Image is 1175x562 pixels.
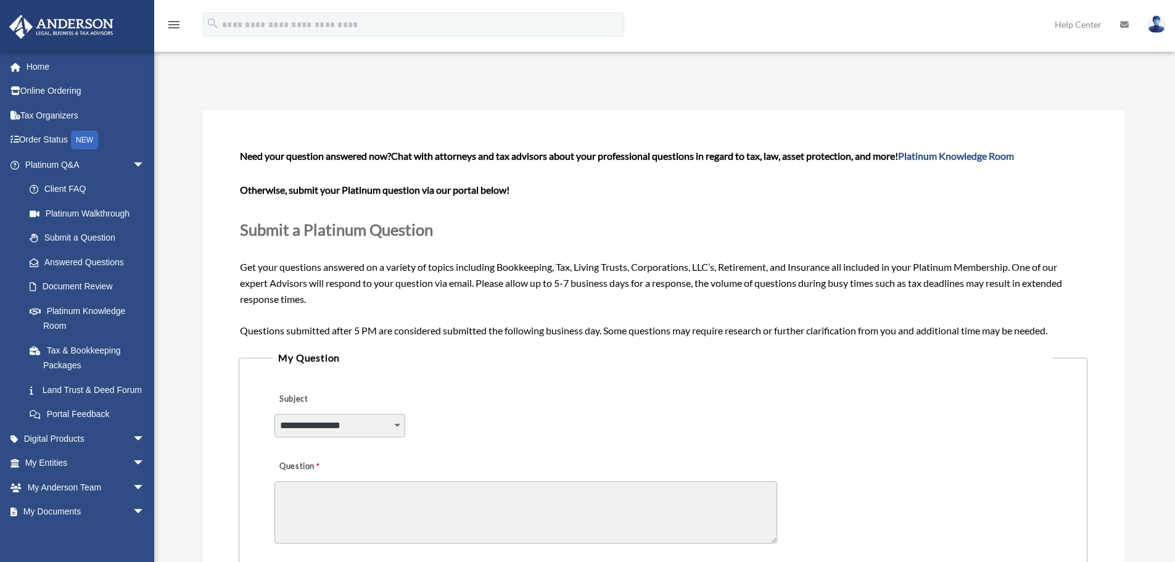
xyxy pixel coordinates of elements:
[133,475,157,500] span: arrow_drop_down
[9,54,163,79] a: Home
[240,150,1086,336] span: Get your questions answered on a variety of topics including Bookkeeping, Tax, Living Trusts, Cor...
[17,299,163,338] a: Platinum Knowledge Room
[391,150,1014,162] span: Chat with attorneys and tax advisors about your professional questions in regard to tax, law, ass...
[273,349,1052,366] legend: My Question
[17,275,163,299] a: Document Review
[274,458,370,476] label: Question
[9,451,163,476] a: My Entitiesarrow_drop_down
[274,391,392,408] label: Subject
[17,378,163,402] a: Land Trust & Deed Forum
[71,131,98,149] div: NEW
[133,500,157,525] span: arrow_drop_down
[206,17,220,30] i: search
[1147,15,1166,33] img: User Pic
[9,103,163,128] a: Tax Organizers
[17,201,163,226] a: Platinum Walkthrough
[9,152,163,177] a: Platinum Q&Aarrow_drop_down
[133,426,157,452] span: arrow_drop_down
[240,220,433,239] span: Submit a Platinum Question
[240,184,509,196] b: Otherwise, submit your Platinum question via our portal below!
[898,150,1014,162] a: Platinum Knowledge Room
[167,17,181,32] i: menu
[133,152,157,178] span: arrow_drop_down
[17,250,163,275] a: Answered Questions
[9,128,163,153] a: Order StatusNEW
[9,79,163,104] a: Online Ordering
[9,426,163,451] a: Digital Productsarrow_drop_down
[133,451,157,476] span: arrow_drop_down
[17,177,163,202] a: Client FAQ
[9,500,163,524] a: My Documentsarrow_drop_down
[17,402,163,427] a: Portal Feedback
[17,226,157,250] a: Submit a Question
[9,475,163,500] a: My Anderson Teamarrow_drop_down
[240,150,391,162] span: Need your question answered now?
[17,338,163,378] a: Tax & Bookkeeping Packages
[6,15,117,39] img: Anderson Advisors Platinum Portal
[167,22,181,32] a: menu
